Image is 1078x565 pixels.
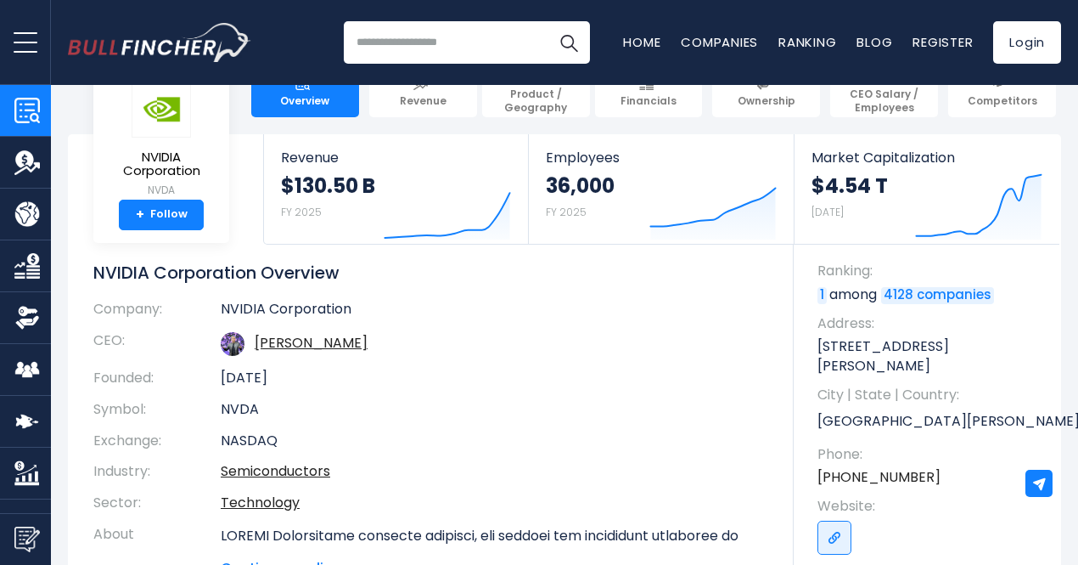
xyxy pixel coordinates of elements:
p: among [817,285,1044,304]
strong: + [136,207,144,223]
strong: $130.50 B [281,172,375,199]
span: Address: [817,314,1044,333]
a: 4128 companies [881,287,994,304]
td: [DATE] [221,363,768,394]
a: 1 [817,287,827,304]
td: NVIDIA Corporation [221,301,768,325]
th: Symbol: [93,394,221,426]
img: Bullfincher logo [68,23,251,62]
td: NVDA [221,394,768,426]
small: NVDA [107,183,216,198]
th: Company: [93,301,221,325]
th: Industry: [93,456,221,488]
a: Home [623,33,660,51]
span: Competitors [968,94,1037,108]
a: Ownership [712,66,820,117]
a: Employees 36,000 FY 2025 [529,134,793,244]
th: CEO: [93,325,221,363]
strong: $4.54 T [811,172,888,199]
a: [PHONE_NUMBER] [817,468,940,487]
a: Revenue [369,66,477,117]
span: CEO Salary / Employees [838,88,930,114]
strong: 36,000 [546,172,615,199]
a: Go to homepage [68,23,250,62]
th: Founded: [93,363,221,394]
h1: NVIDIA Corporation Overview [93,262,768,284]
span: NVIDIA Corporation [107,150,216,178]
a: Revenue $130.50 B FY 2025 [264,134,528,244]
a: Blog [856,33,892,51]
a: Technology [221,493,300,512]
span: Revenue [281,150,511,166]
th: Exchange: [93,426,221,457]
a: Competitors [948,66,1056,117]
span: Phone: [817,445,1044,464]
th: Sector: [93,488,221,519]
a: Login [993,21,1061,64]
a: CEO Salary / Employees [830,66,938,117]
button: Search [547,21,590,64]
span: Ownership [738,94,795,108]
span: City | State | Country: [817,386,1044,404]
span: Website: [817,497,1044,516]
a: NVIDIA Corporation NVDA [106,80,216,200]
span: Product / Geography [490,88,582,114]
span: Overview [280,94,329,108]
a: Market Capitalization $4.54 T [DATE] [794,134,1059,244]
a: +Follow [119,200,204,230]
td: NASDAQ [221,426,768,457]
img: jensen-huang.jpg [221,332,244,356]
a: Register [912,33,973,51]
a: Financials [595,66,703,117]
a: Ranking [778,33,836,51]
p: [GEOGRAPHIC_DATA][PERSON_NAME] | [GEOGRAPHIC_DATA] | US [817,410,1044,435]
img: Ownership [14,305,40,331]
span: Market Capitalization [811,150,1042,166]
small: FY 2025 [546,205,587,219]
p: [STREET_ADDRESS][PERSON_NAME] [817,337,1044,376]
a: ceo [255,333,368,353]
a: Semiconductors [221,461,330,481]
span: Financials [620,94,677,108]
a: Companies [681,33,758,51]
span: Ranking: [817,262,1044,280]
small: FY 2025 [281,205,322,219]
a: Overview [251,66,359,117]
small: [DATE] [811,205,844,219]
a: Product / Geography [482,66,590,117]
span: Employees [546,150,776,166]
a: Go to link [817,521,851,555]
span: Revenue [400,94,446,108]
